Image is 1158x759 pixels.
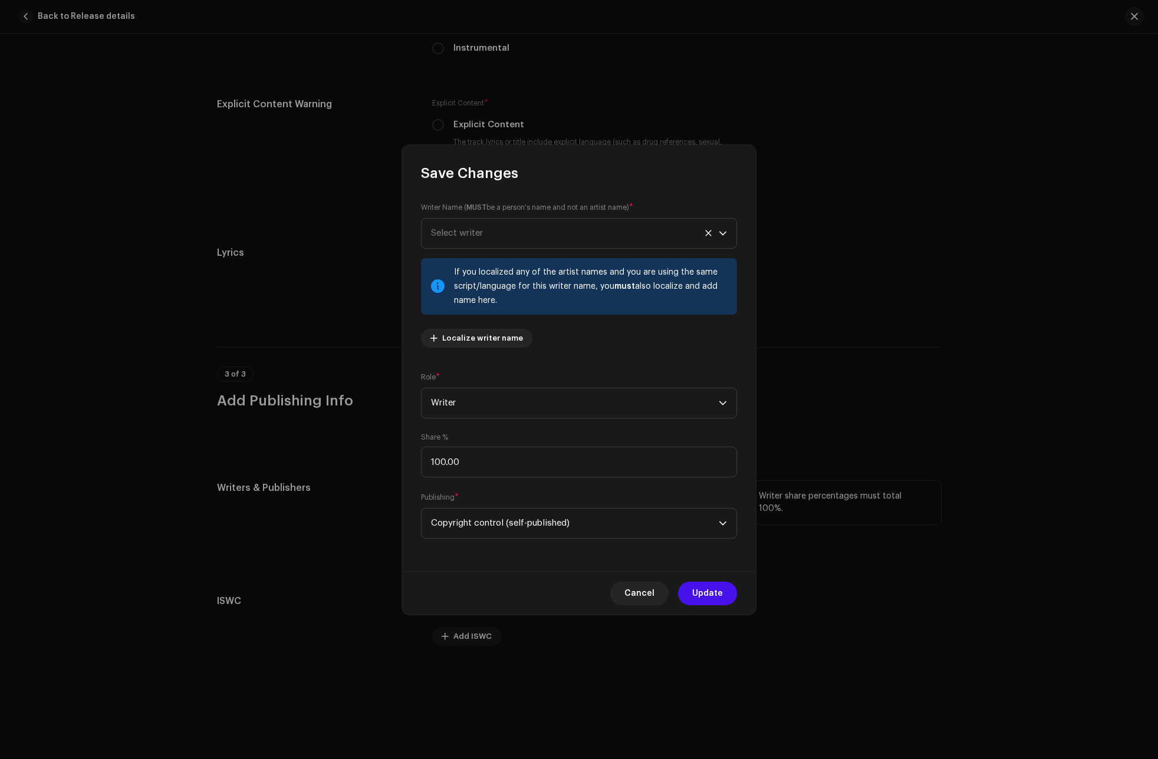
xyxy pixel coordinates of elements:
span: Update [692,582,723,605]
span: Localize writer name [442,326,523,350]
strong: must [614,282,635,291]
strong: MUST [466,204,486,211]
small: Role [421,371,436,383]
div: dropdown trigger [719,509,727,538]
span: Select writer [431,219,719,248]
button: Update [678,582,737,605]
button: Cancel [610,582,669,605]
span: Save Changes [421,164,518,183]
span: Cancel [624,582,654,605]
span: Select writer [431,229,483,237]
div: dropdown trigger [719,388,727,418]
div: If you localized any of the artist names and you are using the same script/language for this writ... [454,265,728,308]
input: Enter share % [421,447,737,477]
button: Localize writer name [421,329,532,348]
span: Writer [431,388,719,418]
span: Copyright control (self-published) [431,509,719,538]
small: Writer Name ( be a person's name and not an artist name) [421,202,629,213]
div: dropdown trigger [719,219,727,248]
small: Publishing [421,491,455,503]
label: Share % [421,433,448,442]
